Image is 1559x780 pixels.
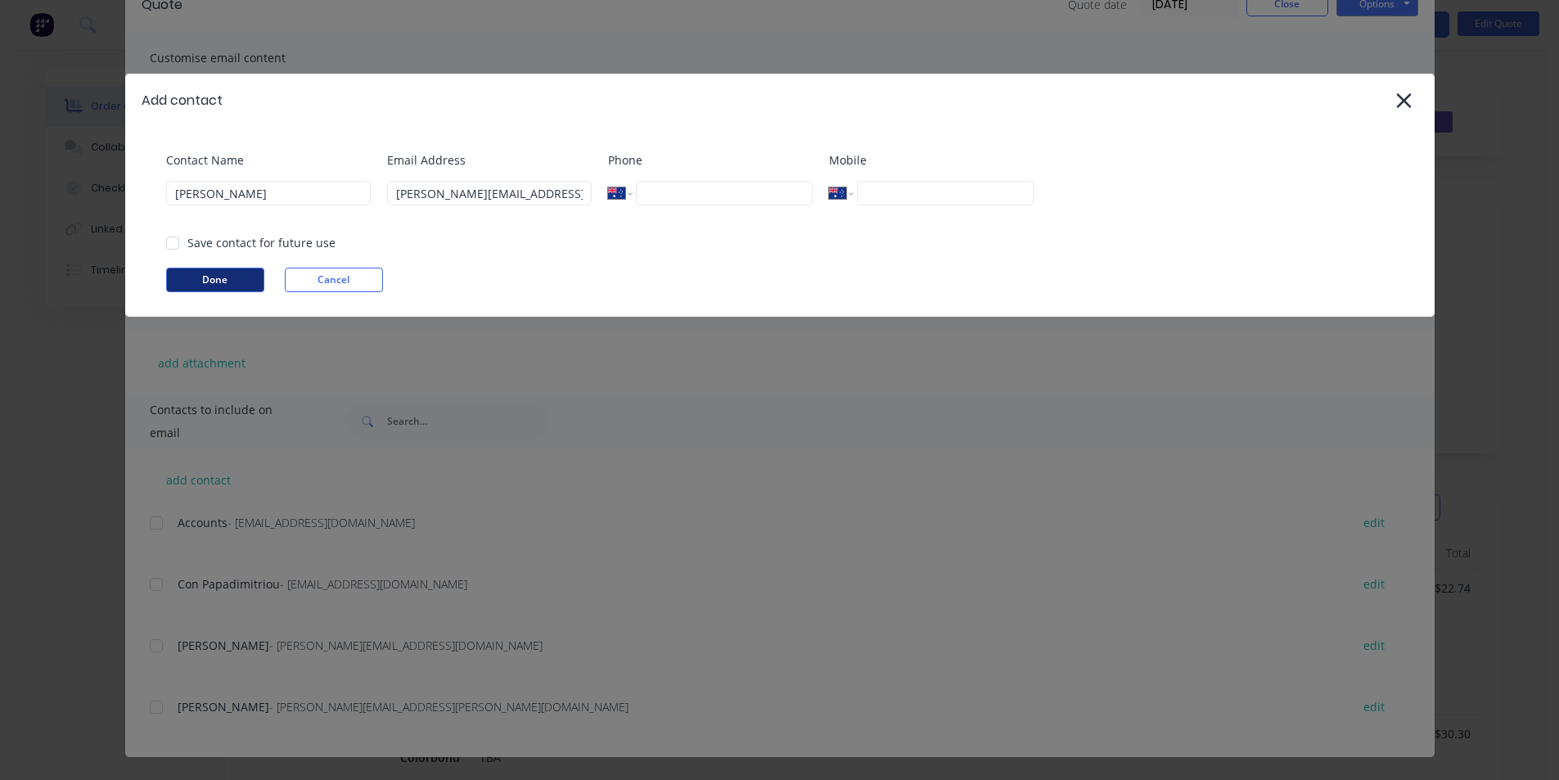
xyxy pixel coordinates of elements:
[387,151,592,169] label: Email Address
[166,151,371,169] label: Contact Name
[142,91,223,110] div: Add contact
[187,234,336,251] div: Save contact for future use
[608,151,813,169] label: Phone
[829,151,1034,169] label: Mobile
[166,268,264,292] button: Done
[285,268,383,292] button: Cancel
